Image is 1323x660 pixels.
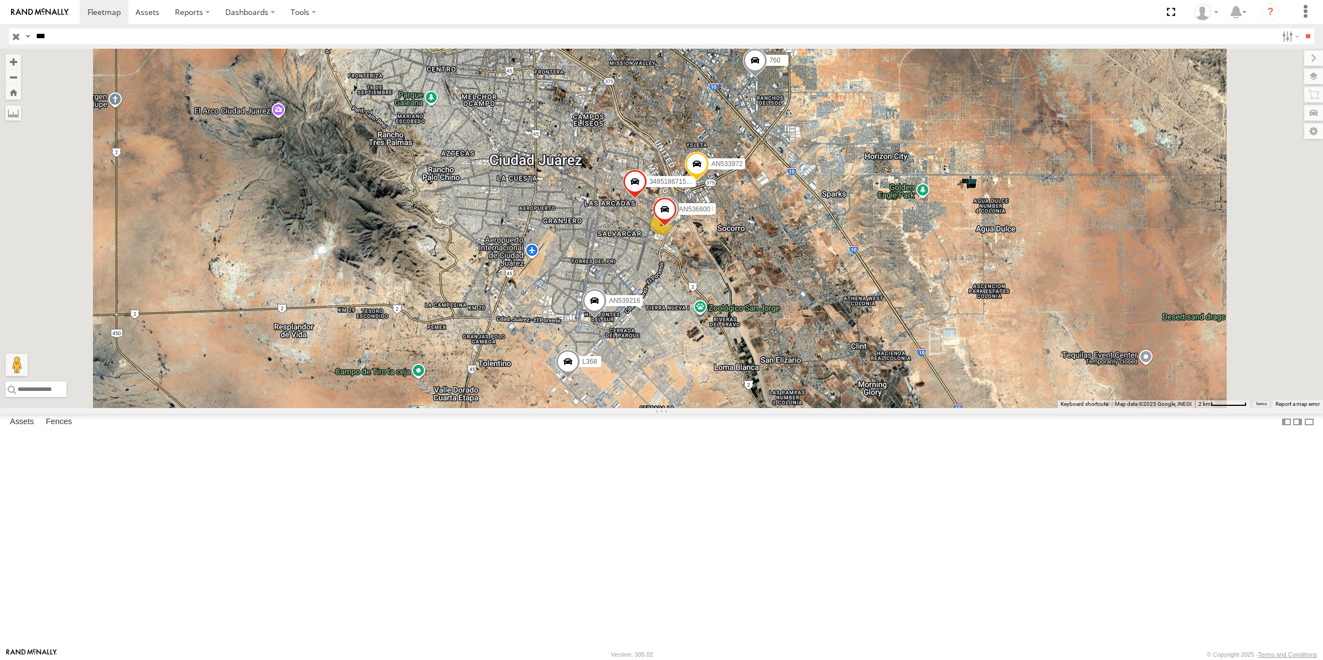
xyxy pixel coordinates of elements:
[1255,402,1267,406] a: Terms
[769,56,781,64] span: 760
[4,414,39,430] label: Assets
[611,651,653,658] div: Version: 305.02
[1207,651,1317,658] div: © Copyright 2025 -
[711,160,743,168] span: AN533972
[1061,400,1108,408] button: Keyboard shortcuts
[6,105,21,121] label: Measure
[649,178,694,185] span: 348518671568
[6,85,21,100] button: Zoom Home
[1190,4,1222,20] div: Roberto Garcia
[6,649,57,660] a: Visit our Website
[6,54,21,69] button: Zoom in
[1304,123,1323,139] label: Map Settings
[1262,3,1279,21] i: ?
[6,69,21,85] button: Zoom out
[1304,414,1315,430] label: Hide Summary Table
[682,205,714,213] span: AN530128
[1198,401,1211,407] span: 2 km
[1195,400,1250,408] button: Map Scale: 2 km per 61 pixels
[40,414,77,430] label: Fences
[679,205,711,213] span: AN536800
[1258,651,1317,658] a: Terms and Conditions
[6,354,28,376] button: Drag Pegman onto the map to open Street View
[582,357,597,365] span: L368
[1278,28,1301,44] label: Search Filter Options
[650,213,673,235] div: 2
[23,28,32,44] label: Search Query
[1115,401,1192,407] span: Map data ©2025 Google, INEGI
[1275,401,1320,407] a: Report a map error
[1281,414,1292,430] label: Dock Summary Table to the Left
[1292,414,1303,430] label: Dock Summary Table to the Right
[11,8,69,16] img: rand-logo.svg
[609,297,640,305] span: AN539216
